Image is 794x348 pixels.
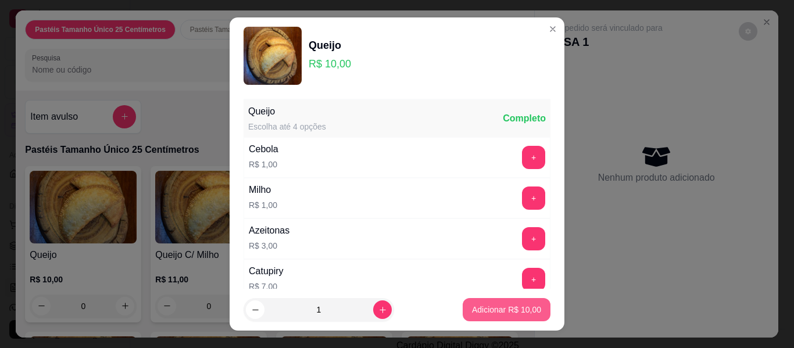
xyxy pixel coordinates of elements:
img: product-image [244,27,302,85]
button: Close [543,20,562,38]
p: R$ 1,00 [249,199,277,211]
p: R$ 3,00 [249,240,289,252]
div: Milho [249,183,277,197]
div: Cebola [249,142,278,156]
button: increase-product-quantity [373,300,392,319]
div: Queijo [309,37,351,53]
button: add [522,146,545,169]
p: R$ 10,00 [309,56,351,72]
div: Azeitonas [249,224,289,238]
div: Completo [503,112,546,125]
button: add [522,227,545,250]
p: R$ 1,00 [249,159,278,170]
div: Escolha até 4 opções [248,121,326,132]
button: Adicionar R$ 10,00 [463,298,550,321]
button: add [522,268,545,291]
p: R$ 7,00 [249,281,284,292]
p: Adicionar R$ 10,00 [472,304,541,315]
div: Queijo [248,105,326,119]
button: add [522,186,545,210]
div: Catupiry [249,264,284,278]
button: decrease-product-quantity [246,300,264,319]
